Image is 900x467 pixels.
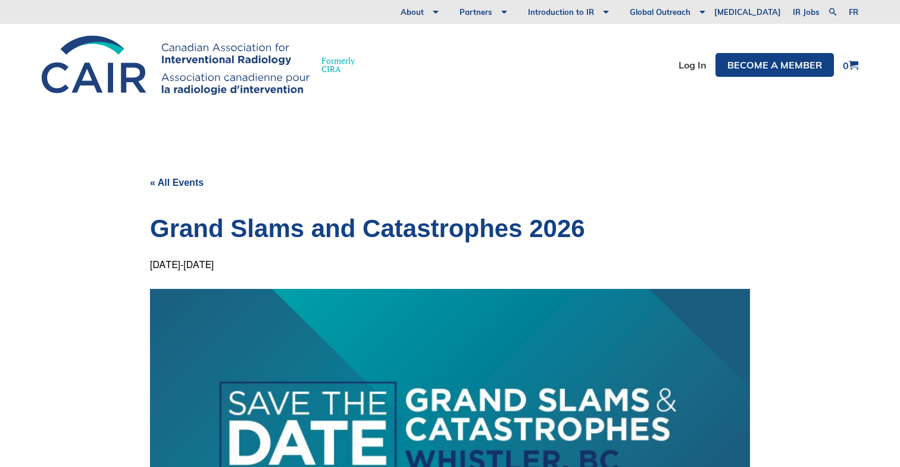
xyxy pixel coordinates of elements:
[150,260,214,270] div: -
[150,178,204,188] a: « All Events
[321,57,355,73] span: Formerly CIRA
[849,8,858,16] a: fr
[150,260,180,270] span: [DATE]
[183,260,214,270] span: [DATE]
[150,211,750,246] h1: Grand Slams and Catastrophes 2026
[843,60,858,70] a: 0
[679,60,707,70] a: Log In
[42,36,367,95] a: FormerlyCIRA
[42,36,310,95] img: CIRA
[715,53,834,77] a: Become a member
